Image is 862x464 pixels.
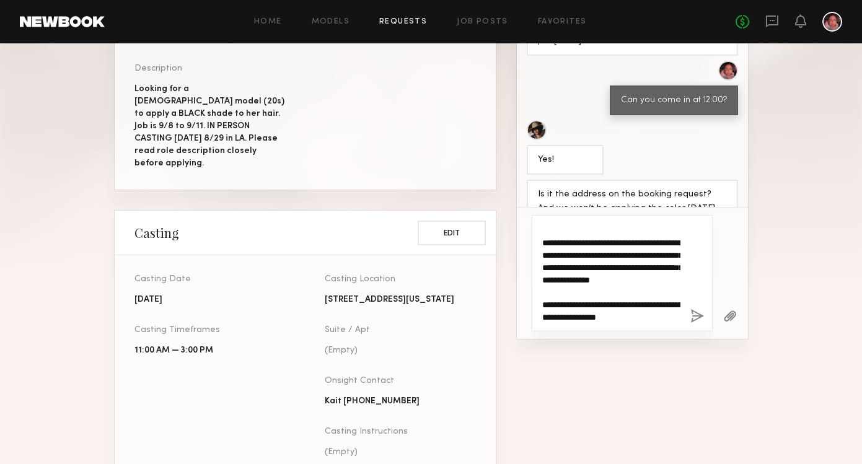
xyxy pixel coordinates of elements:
button: Edit [418,221,486,245]
div: [STREET_ADDRESS][US_STATE] [325,294,476,306]
a: Home [254,18,282,26]
div: Kait [PHONE_NUMBER] [325,395,476,408]
div: (Empty) [325,344,476,357]
div: 11:00 AM — 3:00 PM [134,344,286,357]
div: Looking for a [DEMOGRAPHIC_DATA] model (20s) to apply a BLACK shade to her hair. Job is 9/8 to 9/... [134,83,286,170]
div: Can you come in at 12:00? [621,94,727,108]
a: Job Posts [457,18,508,26]
div: Description [134,64,286,73]
a: Favorites [538,18,587,26]
div: Suite / Apt [325,326,476,335]
h2: Casting [134,225,178,240]
a: Models [312,18,350,26]
div: (Empty) [325,446,476,458]
div: [DATE] [134,294,232,306]
div: Casting Date [134,275,232,284]
a: Requests [379,18,427,26]
div: Is it the address on the booking request? And we won’t be applying the color [DATE], correct? [538,188,727,230]
div: Casting Location [325,275,476,284]
div: Casting Timeframes [134,326,286,335]
div: Casting Instructions [325,427,476,436]
div: Yes! [538,153,592,167]
div: Onsight Contact [325,377,476,385]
